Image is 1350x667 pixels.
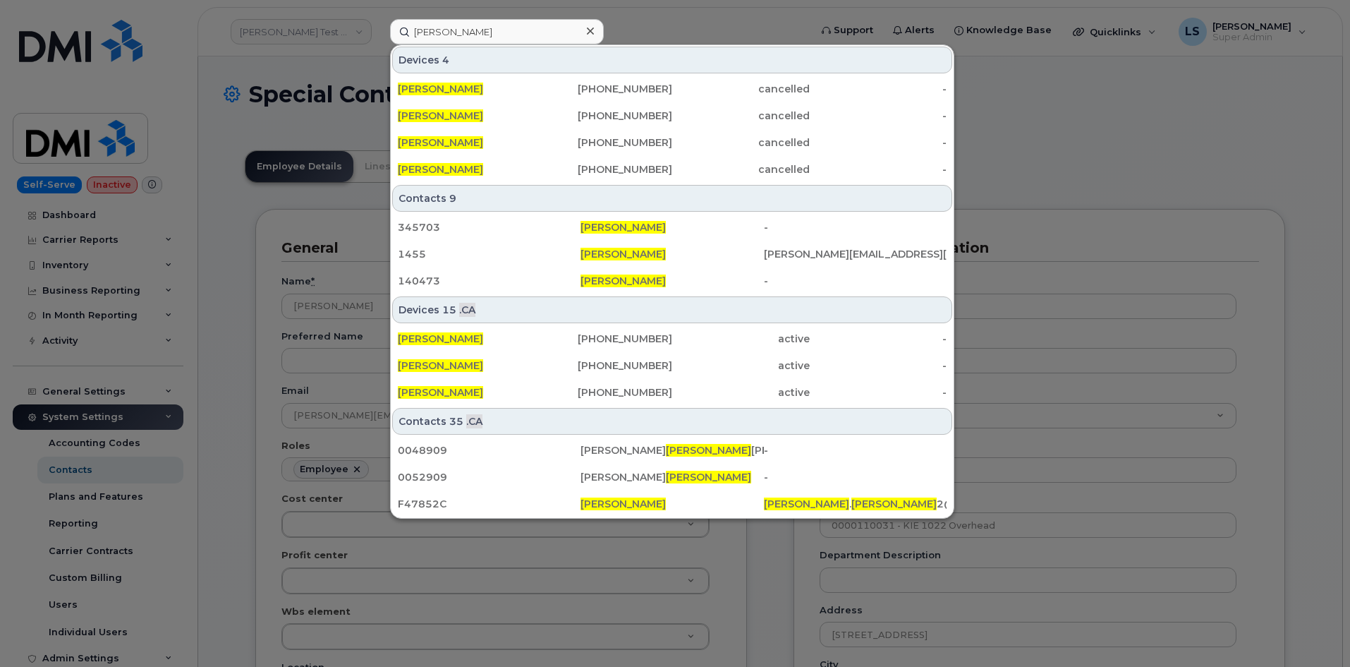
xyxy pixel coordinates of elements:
span: [PERSON_NAME] [580,248,666,260]
span: [PERSON_NAME] [398,163,483,176]
span: [PERSON_NAME] [580,498,666,510]
span: [PERSON_NAME] [398,332,483,345]
a: [PERSON_NAME][PHONE_NUMBER]cancelled- [392,157,952,182]
a: 140473[PERSON_NAME]- [392,268,952,294]
div: - [810,332,947,346]
a: [PERSON_NAME][PHONE_NUMBER]active- [392,326,952,351]
div: [PHONE_NUMBER] [535,359,673,373]
span: .CA [466,414,482,428]
div: Devices [392,47,952,73]
span: 9 [449,191,456,205]
div: - [810,109,947,123]
div: [PHONE_NUMBER] [535,385,673,399]
div: - [810,359,947,373]
div: cancelled [672,136,810,150]
a: [PERSON_NAME][PHONE_NUMBER]active- [392,353,952,378]
span: [PERSON_NAME] [398,83,483,95]
div: Devices [392,296,952,323]
div: - [810,162,947,176]
div: [PERSON_NAME][EMAIL_ADDRESS][PERSON_NAME][PERSON_NAME][DOMAIN_NAME] [764,247,947,261]
span: [PERSON_NAME] [398,109,483,122]
div: 0048909 [398,443,580,457]
a: [PERSON_NAME][PHONE_NUMBER]cancelled- [392,103,952,128]
div: - [810,136,947,150]
div: - [764,274,947,288]
div: [PERSON_NAME] [580,470,763,484]
div: active [672,359,810,373]
span: [PERSON_NAME] [580,275,666,287]
div: - [764,443,947,457]
div: [PHONE_NUMBER] [535,332,673,346]
div: [PERSON_NAME] [PERSON_NAME] [580,443,763,457]
div: [PHONE_NUMBER] [535,136,673,150]
a: [PERSON_NAME][PHONE_NUMBER]cancelled- [392,130,952,155]
div: [PHONE_NUMBER] [535,162,673,176]
div: 0052909 [398,470,580,484]
span: [PERSON_NAME] [851,498,937,510]
div: F47852C [398,497,580,511]
a: [PERSON_NAME][PHONE_NUMBER]active- [392,380,952,405]
span: [PERSON_NAME] [398,359,483,372]
div: cancelled [672,82,810,96]
div: - [764,470,947,484]
div: active [672,385,810,399]
div: Contacts [392,185,952,212]
div: [PHONE_NUMBER] [535,82,673,96]
a: 345703[PERSON_NAME]- [392,215,952,240]
a: [PERSON_NAME][PHONE_NUMBER]cancelled- [392,76,952,102]
div: cancelled [672,162,810,176]
div: Contacts [392,408,952,435]
span: 35 [449,414,463,428]
a: F47852C[PERSON_NAME][PERSON_NAME].[PERSON_NAME]2@[DOMAIN_NAME] [392,491,952,517]
div: cancelled [672,109,810,123]
span: [PERSON_NAME] [398,136,483,149]
div: 345703 [398,220,580,234]
a: 0048909[PERSON_NAME][PERSON_NAME][PERSON_NAME]- [392,438,952,463]
div: - [764,220,947,234]
div: - [810,82,947,96]
div: - [810,385,947,399]
span: 15 [442,303,456,317]
a: 1455[PERSON_NAME][PERSON_NAME][EMAIL_ADDRESS][PERSON_NAME][PERSON_NAME][DOMAIN_NAME] [392,241,952,267]
span: 4 [442,53,449,67]
span: [PERSON_NAME] [580,221,666,234]
a: 0052909[PERSON_NAME][PERSON_NAME]- [392,464,952,490]
div: 140473 [398,274,580,288]
div: [PHONE_NUMBER] [535,109,673,123]
span: [PERSON_NAME] [666,444,751,457]
span: [PERSON_NAME] [666,471,751,483]
div: active [672,332,810,346]
span: .CA [459,303,475,317]
span: [PERSON_NAME] [398,386,483,399]
div: 1455 [398,247,580,261]
span: [PERSON_NAME] [764,498,849,510]
div: . 2@[DOMAIN_NAME] [764,497,947,511]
